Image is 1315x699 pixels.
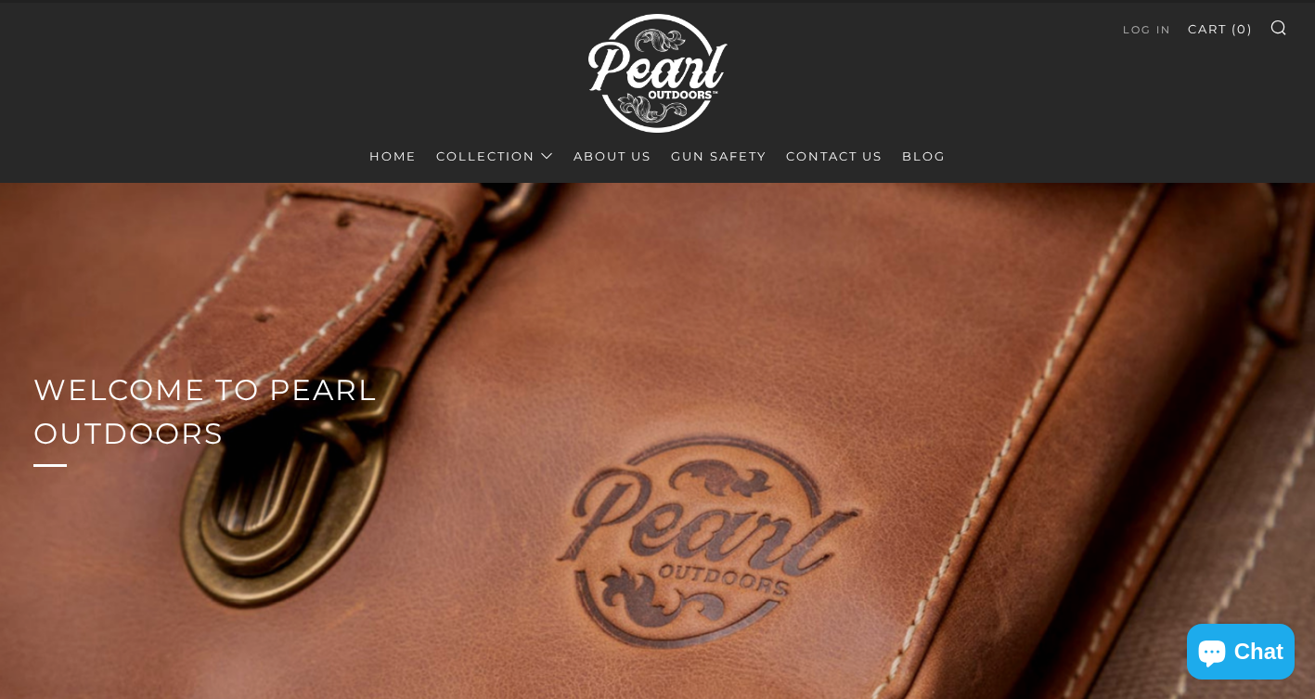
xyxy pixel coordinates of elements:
a: Home [369,141,417,171]
a: Gun Safety [671,141,767,171]
a: Contact Us [786,141,883,171]
a: Collection [436,141,554,171]
a: Cart (0) [1188,14,1253,44]
a: Log in [1123,15,1171,45]
inbox-online-store-chat: Shopify online store chat [1181,624,1300,684]
a: About Us [574,141,651,171]
h2: Welcome to Pearl Outdoors [33,369,486,456]
img: Pearl Outdoors | Luxury Leather Pistol Bags & Executive Range Bags [588,6,728,141]
a: Blog [902,141,946,171]
span: 0 [1237,21,1247,36]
